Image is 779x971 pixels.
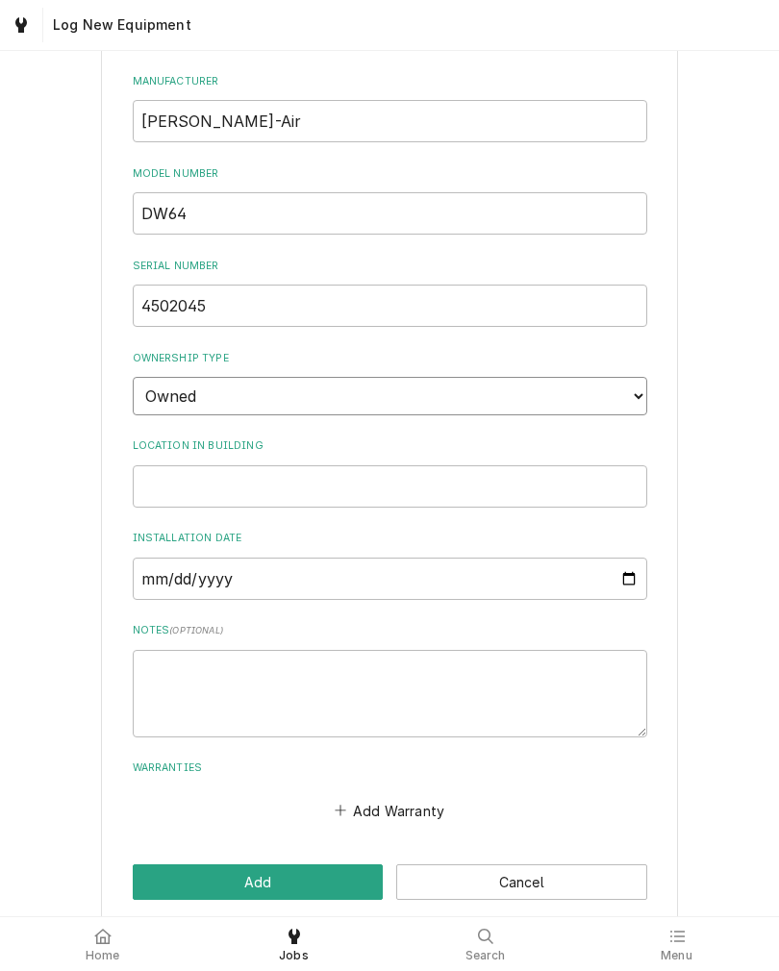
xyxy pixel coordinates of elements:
[133,259,647,274] label: Serial Number
[133,166,647,182] label: Model Number
[199,921,389,967] a: Jobs
[133,438,647,507] div: Location in Building
[133,531,647,546] label: Installation Date
[133,864,647,900] div: Button Group Row
[133,351,647,415] div: Ownership Type
[661,948,692,963] span: Menu
[86,948,120,963] span: Home
[47,15,191,35] span: Log New Equipment
[133,760,647,776] label: Warranties
[279,948,309,963] span: Jobs
[133,531,647,599] div: Installation Date
[133,259,647,327] div: Serial Number
[8,921,197,967] a: Home
[331,797,447,824] button: Add Warranty
[396,864,647,900] button: Cancel
[133,166,647,235] div: Model Number
[582,921,771,967] a: Menu
[133,351,647,366] label: Ownership Type
[133,74,647,142] div: Manufacturer
[133,623,647,736] div: Notes
[390,921,580,967] a: Search
[133,438,647,454] label: Location in Building
[4,8,38,42] a: Go to Jobs
[133,864,384,900] button: Add
[133,864,647,900] div: Button Group
[133,74,647,89] label: Manufacturer
[133,558,647,600] input: yyyy-mm-dd
[465,948,506,963] span: Search
[133,623,647,638] label: Notes
[133,760,647,824] div: Warranties
[169,625,223,635] span: ( optional )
